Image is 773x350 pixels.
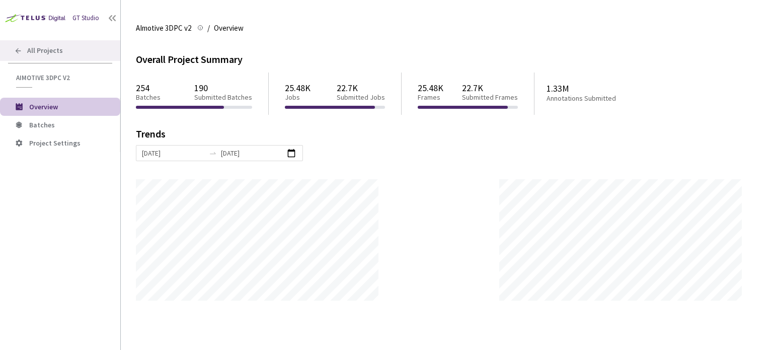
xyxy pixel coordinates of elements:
span: swap-right [209,149,217,157]
p: Annotations Submitted [547,94,655,103]
span: Overview [214,22,244,34]
div: Trends [136,129,744,145]
div: Overall Project Summary [136,52,758,67]
span: Overview [29,102,58,111]
p: 1.33M [547,83,655,94]
div: GT Studio [72,14,99,23]
p: 25.48K [418,83,443,93]
input: End date [221,148,284,159]
span: AImotive 3DPC v2 [136,22,191,34]
p: Jobs [285,93,311,102]
p: Submitted Jobs [337,93,385,102]
p: 254 [136,83,161,93]
p: Frames [418,93,443,102]
p: 22.7K [337,83,385,93]
li: / [207,22,210,34]
span: All Projects [27,46,63,55]
span: AImotive 3DPC v2 [16,74,106,82]
p: Submitted Batches [194,93,252,102]
p: Batches [136,93,161,102]
input: Start date [142,148,205,159]
p: 22.7K [462,83,518,93]
p: 190 [194,83,252,93]
span: to [209,149,217,157]
p: 25.48K [285,83,311,93]
p: Submitted Frames [462,93,518,102]
span: Project Settings [29,138,81,148]
span: Batches [29,120,55,129]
